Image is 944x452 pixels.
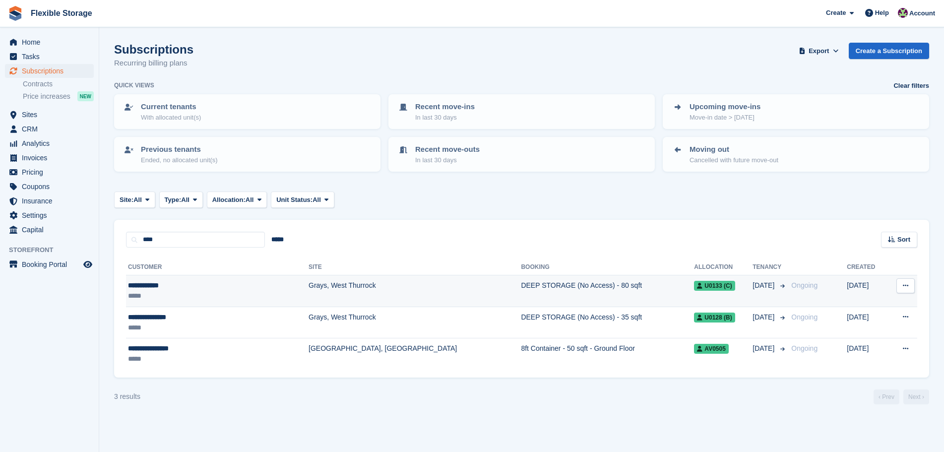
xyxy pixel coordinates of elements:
span: Type: [165,195,182,205]
p: In last 30 days [415,113,475,123]
span: Coupons [22,180,81,194]
td: [DATE] [847,275,887,307]
span: CRM [22,122,81,136]
span: U0128 (b) [694,313,735,323]
th: Allocation [694,259,753,275]
a: menu [5,50,94,64]
th: Booking [521,259,694,275]
span: Export [809,46,829,56]
a: menu [5,136,94,150]
a: Upcoming move-ins Move-in date > [DATE] [664,95,928,128]
a: Moving out Cancelled with future move-out [664,138,928,171]
span: Sort [897,235,910,245]
td: Grays, West Thurrock [309,275,521,307]
th: Created [847,259,887,275]
span: [DATE] [753,280,776,291]
img: stora-icon-8386f47178a22dfd0bd8f6a31ec36ba5ce8667c1dd55bd0f319d3a0aa187defe.svg [8,6,23,21]
span: Account [909,8,935,18]
span: Insurance [22,194,81,208]
td: DEEP STORAGE (No Access) - 35 sqft [521,307,694,338]
p: Moving out [690,144,778,155]
span: Pricing [22,165,81,179]
a: Previous [874,389,899,404]
p: Recurring billing plans [114,58,193,69]
span: Site: [120,195,133,205]
span: Unit Status: [276,195,313,205]
span: U0133 (C) [694,281,735,291]
span: AV0505 [694,344,728,354]
p: Cancelled with future move-out [690,155,778,165]
a: menu [5,258,94,271]
p: Previous tenants [141,144,218,155]
td: [GEOGRAPHIC_DATA], [GEOGRAPHIC_DATA] [309,338,521,370]
p: Upcoming move-ins [690,101,760,113]
a: Flexible Storage [27,5,96,21]
nav: Page [872,389,931,404]
td: Grays, West Thurrock [309,307,521,338]
div: 3 results [114,391,140,402]
a: menu [5,223,94,237]
td: [DATE] [847,307,887,338]
a: Create a Subscription [849,43,929,59]
a: Contracts [23,79,94,89]
span: Storefront [9,245,99,255]
button: Allocation: All [207,192,267,208]
span: Booking Portal [22,258,81,271]
span: [DATE] [753,343,776,354]
p: Ended, no allocated unit(s) [141,155,218,165]
span: All [133,195,142,205]
span: All [246,195,254,205]
p: In last 30 days [415,155,480,165]
a: menu [5,35,94,49]
th: Customer [126,259,309,275]
a: menu [5,180,94,194]
td: 8ft Container - 50 sqft - Ground Floor [521,338,694,370]
a: menu [5,64,94,78]
button: Export [797,43,841,59]
span: Tasks [22,50,81,64]
span: Ongoing [791,344,818,352]
a: Clear filters [893,81,929,91]
span: Allocation: [212,195,246,205]
h1: Subscriptions [114,43,193,56]
span: Ongoing [791,281,818,289]
p: Move-in date > [DATE] [690,113,760,123]
a: menu [5,122,94,136]
span: All [313,195,321,205]
button: Unit Status: All [271,192,334,208]
a: Recent move-outs In last 30 days [389,138,654,171]
span: Subscriptions [22,64,81,78]
button: Site: All [114,192,155,208]
a: Preview store [82,258,94,270]
img: Rachael Fisher [898,8,908,18]
h6: Quick views [114,81,154,90]
p: Recent move-outs [415,144,480,155]
span: Help [875,8,889,18]
span: [DATE] [753,312,776,323]
span: All [181,195,189,205]
div: NEW [77,91,94,101]
a: Current tenants With allocated unit(s) [115,95,379,128]
a: menu [5,151,94,165]
a: Recent move-ins In last 30 days [389,95,654,128]
a: Next [903,389,929,404]
span: Ongoing [791,313,818,321]
span: Sites [22,108,81,122]
a: menu [5,165,94,179]
a: Price increases NEW [23,91,94,102]
td: [DATE] [847,338,887,370]
span: Capital [22,223,81,237]
th: Site [309,259,521,275]
span: Settings [22,208,81,222]
p: Recent move-ins [415,101,475,113]
a: menu [5,108,94,122]
span: Analytics [22,136,81,150]
button: Type: All [159,192,203,208]
span: Invoices [22,151,81,165]
p: Current tenants [141,101,201,113]
a: menu [5,194,94,208]
span: Create [826,8,846,18]
p: With allocated unit(s) [141,113,201,123]
th: Tenancy [753,259,787,275]
span: Home [22,35,81,49]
